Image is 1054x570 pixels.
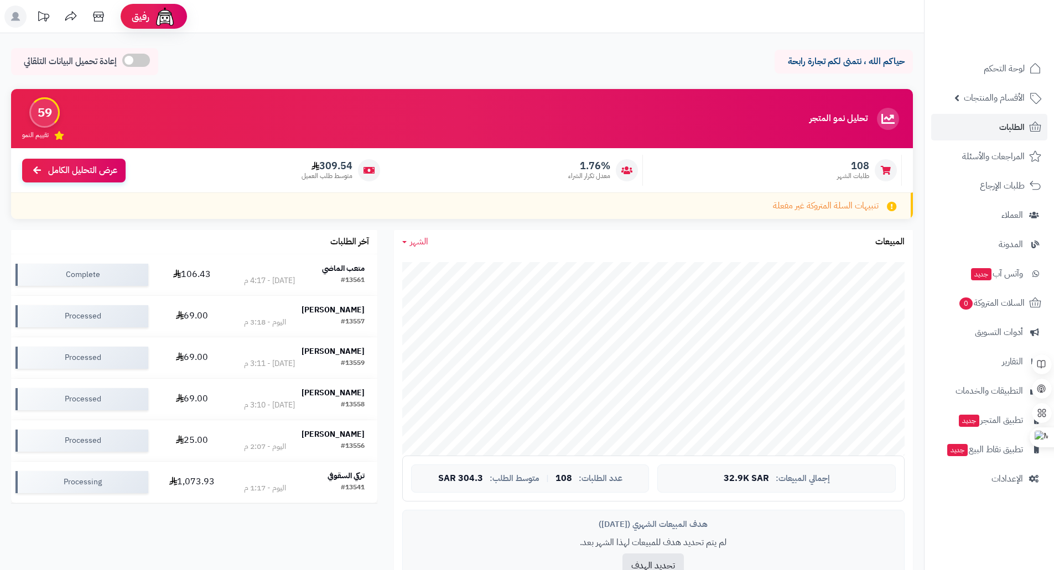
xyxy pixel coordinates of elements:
div: اليوم - 2:07 م [244,441,286,452]
span: رفيق [132,10,149,23]
span: إعادة تحميل البيانات التلقائي [24,55,117,68]
a: العملاء [931,202,1047,228]
span: معدل تكرار الشراء [568,171,610,181]
span: العملاء [1001,207,1023,223]
a: طلبات الإرجاع [931,172,1047,199]
span: طلبات الشهر [837,171,869,181]
span: الإعدادات [991,471,1023,487]
div: هدف المبيعات الشهري ([DATE]) [411,519,896,530]
a: التقارير [931,348,1047,375]
span: الشهر [410,235,428,248]
div: #13541 [341,483,365,494]
div: [DATE] - 3:10 م [244,400,295,411]
div: #13561 [341,275,365,286]
span: تقييم النمو [22,130,49,140]
div: Processed [15,388,148,410]
span: إجمالي المبيعات: [776,474,830,483]
span: الطلبات [999,119,1025,135]
span: السلات المتروكة [958,295,1025,311]
a: أدوات التسويق [931,319,1047,346]
span: جديد [971,268,991,280]
span: 309.54 [302,160,352,172]
a: السلات المتروكة0 [931,290,1047,316]
span: جديد [959,415,979,427]
strong: متعب الماضي [322,263,365,274]
h3: آخر الطلبات [330,237,369,247]
span: التقارير [1002,354,1023,369]
div: Processed [15,347,148,369]
span: 0 [959,297,973,310]
span: عدد الطلبات: [579,474,622,483]
a: تحديثات المنصة [29,6,57,30]
h3: المبيعات [875,237,905,247]
span: تطبيق المتجر [958,412,1023,428]
a: عرض التحليل الكامل [22,159,126,182]
h3: تحليل نمو المتجر [809,114,868,124]
div: Processing [15,471,148,493]
strong: تركي السقوفي [328,470,365,482]
a: التطبيقات والخدمات [931,378,1047,404]
span: لوحة التحكم [984,61,1025,76]
span: 108 [837,160,869,172]
div: Complete [15,264,148,286]
div: اليوم - 1:17 م [244,483,286,494]
span: المدونة [999,237,1023,252]
div: #13556 [341,441,365,452]
p: لم يتم تحديد هدف للمبيعات لهذا الشهر بعد. [411,536,896,549]
a: لوحة التحكم [931,55,1047,82]
span: طلبات الإرجاع [980,178,1025,194]
span: | [546,474,549,483]
a: المراجعات والأسئلة [931,143,1047,170]
div: Processed [15,430,148,452]
span: 304.3 SAR [438,474,483,484]
span: متوسط طلب العميل [302,171,352,181]
div: Processed [15,305,148,327]
div: #13557 [341,317,365,328]
img: logo-2.png [979,31,1043,54]
a: الإعدادات [931,466,1047,492]
div: [DATE] - 3:11 م [244,358,295,369]
span: 32.9K SAR [724,474,769,484]
span: تطبيق نقاط البيع [946,442,1023,457]
span: أدوات التسويق [975,325,1023,340]
div: #13559 [341,358,365,369]
span: عرض التحليل الكامل [48,164,117,177]
span: الأقسام والمنتجات [964,90,1025,106]
strong: [PERSON_NAME] [302,387,365,399]
div: [DATE] - 4:17 م [244,275,295,286]
td: 69.00 [153,337,232,378]
a: تطبيق المتجرجديد [931,407,1047,433]
a: الطلبات [931,114,1047,140]
span: جديد [947,444,968,456]
td: 106.43 [153,254,232,295]
div: #13558 [341,400,365,411]
strong: [PERSON_NAME] [302,346,365,357]
p: حياكم الله ، نتمنى لكم تجارة رابحة [783,55,905,68]
strong: [PERSON_NAME] [302,304,365,316]
a: تطبيق نقاط البيعجديد [931,436,1047,463]
td: 25.00 [153,420,232,461]
img: ai-face.png [154,6,176,28]
strong: [PERSON_NAME] [302,428,365,440]
span: التطبيقات والخدمات [956,383,1023,399]
div: اليوم - 3:18 م [244,317,286,328]
span: المراجعات والأسئلة [962,149,1025,164]
a: وآتس آبجديد [931,260,1047,287]
span: تنبيهات السلة المتروكة غير مفعلة [773,200,879,212]
a: الشهر [402,236,428,248]
td: 69.00 [153,296,232,337]
td: 1,073.93 [153,462,232,503]
span: 108 [555,474,572,484]
span: متوسط الطلب: [490,474,539,483]
span: 1.76% [568,160,610,172]
a: المدونة [931,231,1047,258]
span: وآتس آب [970,266,1023,281]
td: 69.00 [153,379,232,420]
